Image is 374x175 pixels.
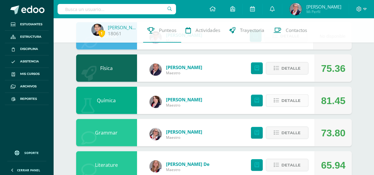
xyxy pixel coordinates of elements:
[281,95,301,106] span: Detalle
[159,27,177,33] span: Punteos
[166,161,210,167] a: [PERSON_NAME] de
[5,93,49,105] a: Reportes
[266,127,309,139] button: Detalle
[306,9,341,14] span: Mi Perfil
[95,129,118,136] a: Grammar
[98,30,105,37] span: 1
[95,162,118,168] a: Literature
[150,160,162,173] img: e41f54dba18193081bec34addd92b81e.png
[97,97,116,104] a: Química
[196,27,221,33] span: Actividades
[108,24,139,30] a: [PERSON_NAME]
[17,168,40,172] span: Cerrar panel
[5,68,49,80] a: Mis cursos
[166,64,203,70] a: [PERSON_NAME]
[240,27,265,33] span: Trayectoria
[7,145,46,159] a: Soporte
[20,34,41,39] span: Estructura
[286,27,307,33] span: Contactos
[25,151,39,155] span: Soporte
[166,129,203,135] a: [PERSON_NAME]
[143,18,181,43] a: Punteos
[166,167,210,172] span: Maestro
[150,128,162,140] img: 32fb49fe44f92be9400b03c634c24ec3.png
[181,18,225,43] a: Actividades
[76,119,137,146] div: Grammar
[281,159,301,171] span: Detalle
[20,22,42,27] span: Estudiantes
[166,103,203,108] span: Maestro
[5,43,49,56] a: Disciplina
[5,18,49,31] a: Estudiantes
[225,18,269,43] a: Trayectoria
[20,47,38,51] span: Disciplina
[5,31,49,43] a: Estructura
[166,96,203,103] a: [PERSON_NAME]
[20,96,37,101] span: Reportes
[20,84,37,89] span: Archivos
[20,72,40,76] span: Mis cursos
[150,96,162,108] img: a67de8287cfd72052e2d4ae9d3b918b4.png
[269,18,312,43] a: Contactos
[266,159,309,171] button: Detalle
[76,87,137,114] div: Química
[281,63,301,74] span: Detalle
[321,55,345,82] div: 75.36
[321,87,345,114] div: 81.45
[281,127,301,138] span: Detalle
[321,119,345,147] div: 73.80
[266,62,309,75] button: Detalle
[150,64,162,76] img: fca8627afa2943b58ba7c9f724a6a053.png
[58,4,176,14] input: Busca un usuario...
[306,4,341,10] span: [PERSON_NAME]
[5,55,49,68] a: Asistencia
[266,94,309,107] button: Detalle
[5,80,49,93] a: Archivos
[166,70,203,75] span: Maestro
[108,30,122,37] a: 18061
[91,24,104,36] img: f755095a36f7f7442a33f81fa0dacf1d.png
[76,54,137,82] div: Física
[166,135,203,140] span: Maestro
[20,59,39,64] span: Asistencia
[100,65,113,72] a: Física
[290,3,302,15] img: cb4066c05fad8c9475a4354f73f48469.png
